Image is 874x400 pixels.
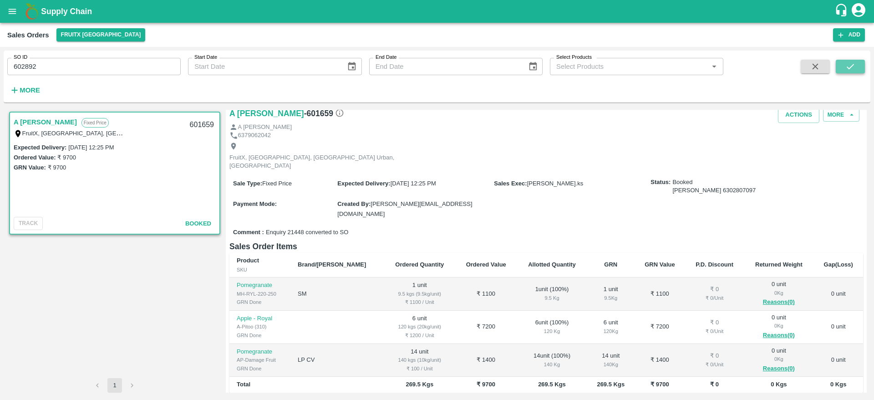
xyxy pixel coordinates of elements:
b: 269.5 Kgs [597,381,625,388]
div: [PERSON_NAME] 6302807097 [672,186,756,195]
label: [DATE] 12:25 PM [68,144,114,151]
nav: pagination navigation [89,378,141,393]
div: customer-support [834,3,850,20]
button: page 1 [107,378,122,393]
p: Pomegranate [237,348,283,356]
span: Booked [185,220,211,227]
b: Returned Weight [755,261,803,268]
div: ₹ 0 [692,318,737,327]
div: 9.5 Kg [595,294,627,302]
div: AP-Damage Fruit [237,356,283,364]
b: Total [237,381,250,388]
button: Select DC [56,28,146,41]
p: Pomegranate [237,281,283,290]
td: 6 unit [384,311,455,344]
td: ₹ 1100 [455,277,517,311]
span: Enquiry 21448 converted to SO [266,228,348,237]
b: ₹ 9700 [477,381,495,388]
a: A [PERSON_NAME] [229,107,304,120]
td: ₹ 7200 [455,311,517,344]
div: 140 kgs (10kg/unit) [391,356,448,364]
div: 0 Kg [751,322,806,330]
a: Supply Chain [41,5,834,18]
button: Reasons(0) [751,330,806,341]
div: 0 Kg [751,289,806,297]
div: 120 kgs (20kg/unit) [391,323,448,331]
div: 1 unit [595,285,627,302]
input: Enter SO ID [7,58,181,75]
label: Ordered Value: [14,154,56,161]
div: 6 unit ( 100 %) [524,318,579,335]
div: ₹ 0 [692,352,737,360]
td: ₹ 7200 [635,311,685,344]
label: End Date [376,54,396,61]
button: Add [833,28,865,41]
td: ₹ 1400 [455,344,517,377]
div: 140 Kg [595,360,627,369]
div: 9.5 kgs (9.5kg/unit) [391,290,448,298]
td: 14 unit [384,344,455,377]
div: GRN Done [237,331,283,339]
td: SM [290,277,384,311]
div: 140 Kg [524,360,579,369]
b: Ordered Quantity [395,261,444,268]
div: 120 Kg [524,327,579,335]
p: FruitX, [GEOGRAPHIC_DATA], [GEOGRAPHIC_DATA] Urban, [GEOGRAPHIC_DATA] [229,154,434,170]
p: Fixed Price [81,118,109,128]
div: A-Pitoo (310) [237,323,283,331]
div: MH-RYL-220-250 [237,290,283,298]
td: LP CV [290,344,384,377]
td: 0 unit [813,344,863,377]
label: Select Products [556,54,592,61]
span: Fixed Price [262,180,292,187]
label: ₹ 9700 [57,154,76,161]
span: [PERSON_NAME].ks [527,180,584,187]
button: Open [708,61,720,72]
b: 0 Kgs [771,381,787,388]
div: 601659 [184,114,219,136]
button: Reasons(0) [751,364,806,374]
button: Choose date [343,58,361,75]
div: 14 unit ( 100 %) [524,352,579,369]
div: SKU [237,266,283,274]
img: logo [23,2,41,21]
div: 120 Kg [595,327,627,335]
label: FruitX, [GEOGRAPHIC_DATA], [GEOGRAPHIC_DATA] Urban, [GEOGRAPHIC_DATA] [22,129,250,137]
b: ₹ 9700 [650,381,669,388]
b: Gap(Loss) [824,261,853,268]
b: 0 Kgs [830,381,846,388]
label: Sales Exec : [494,180,527,187]
label: Comment : [233,228,264,237]
b: Brand/[PERSON_NAME] [298,261,366,268]
label: GRN Value: [14,164,46,171]
b: ₹ 0 [710,381,719,388]
p: A [PERSON_NAME] [238,123,292,132]
b: P.D. Discount [696,261,733,268]
b: Product [237,257,259,264]
div: ₹ 0 [692,285,737,294]
input: Start Date [188,58,340,75]
label: ₹ 9700 [48,164,66,171]
td: 0 unit [813,311,863,344]
td: 1 unit [384,277,455,311]
label: Start Date [194,54,217,61]
td: ₹ 1100 [635,277,685,311]
td: ₹ 1400 [635,344,685,377]
label: Expected Delivery : [14,144,66,151]
div: GRN Done [237,298,283,306]
button: Reasons(0) [751,297,806,308]
h6: Sales Order Items [229,240,863,253]
b: 269.5 Kgs [538,381,566,388]
div: 0 unit [751,280,806,308]
b: 269.5 Kgs [406,381,433,388]
label: Expected Delivery : [337,180,390,187]
p: Apple - Royal [237,314,283,323]
div: 14 unit [595,352,627,369]
button: Actions [778,107,819,123]
strong: More [20,87,40,94]
label: Sale Type : [233,180,262,187]
h6: - 601659 [304,107,344,120]
b: Allotted Quantity [528,261,576,268]
div: 9.5 Kg [524,294,579,302]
